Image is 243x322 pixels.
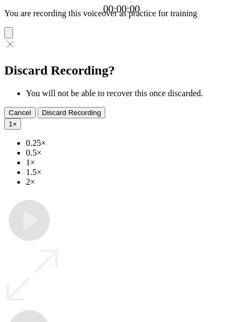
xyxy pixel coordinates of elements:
button: 1× [4,118,21,130]
li: 0.25× [26,138,239,148]
button: Cancel [4,107,36,118]
p: You are recording this voiceover as practice for training [4,9,239,18]
a: 00:00:00 [103,3,140,15]
button: Discard Recording [38,107,106,118]
li: 1× [26,158,239,167]
span: 1 [9,120,12,128]
li: 0.5× [26,148,239,158]
li: 2× [26,177,239,187]
h2: Discard Recording? [4,63,239,78]
li: You will not be able to recover this once discarded. [26,89,239,98]
li: 1.5× [26,167,239,177]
